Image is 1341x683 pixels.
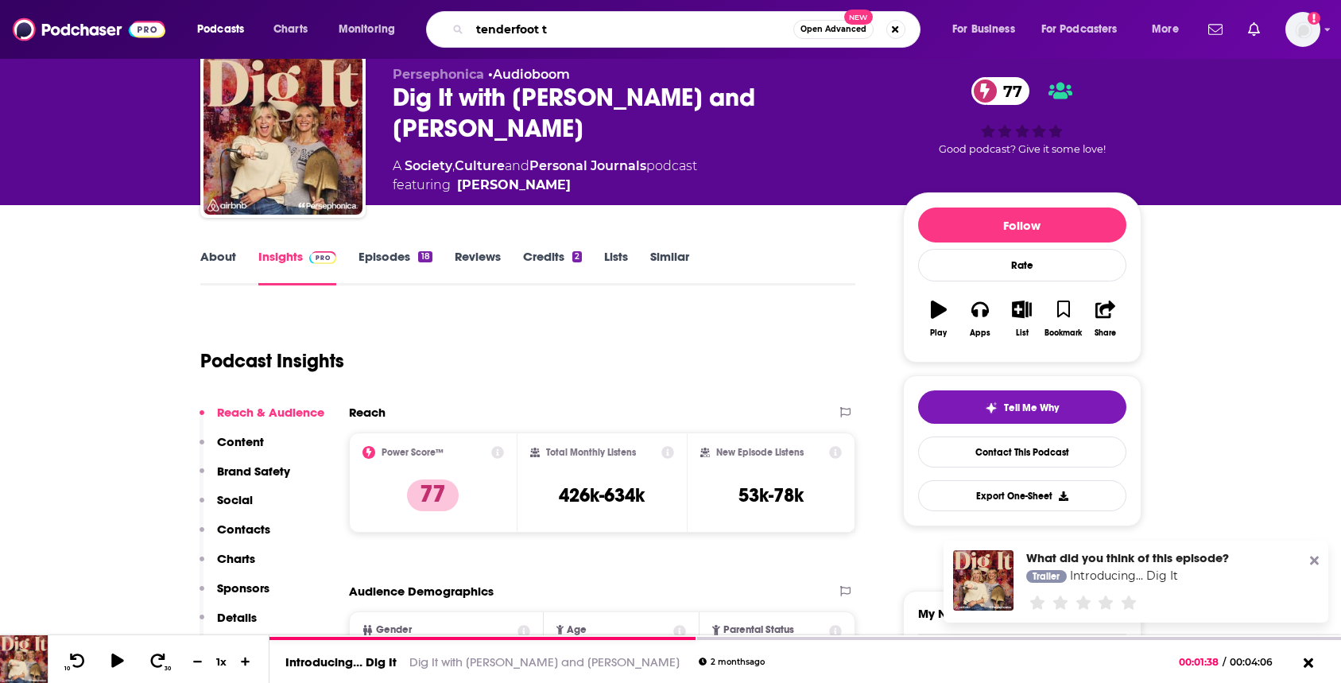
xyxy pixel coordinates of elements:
button: Brand Safety [200,464,290,493]
span: featuring [393,176,697,195]
span: 10 [64,666,70,672]
a: Personal Journals [529,158,646,173]
h3: 53k-78k [738,483,804,507]
span: • [488,67,570,82]
span: Tell Me Why [1004,402,1059,414]
h2: Total Monthly Listens [546,447,636,458]
a: Society [405,158,452,173]
span: Age [567,625,587,635]
button: Export One-Sheet [918,480,1126,511]
a: Introducing... Dig It [953,550,1014,611]
button: Bookmark [1043,290,1084,347]
button: 30 [144,652,174,672]
a: Introducing... Dig It [285,654,397,669]
span: Good podcast? Give it some love! [939,143,1106,155]
button: Sponsors [200,580,269,610]
button: open menu [1141,17,1199,42]
img: Podchaser - Follow, Share and Rate Podcasts [13,14,165,45]
button: open menu [327,17,416,42]
div: Share [1095,328,1116,338]
span: Persephonica [393,67,484,82]
span: For Podcasters [1041,18,1118,41]
div: 18 [418,251,432,262]
a: Show notifications dropdown [1242,16,1266,43]
span: New [844,10,873,25]
img: tell me why sparkle [985,402,998,414]
span: Charts [273,18,308,41]
button: Follow [918,208,1126,243]
a: Similar [650,249,689,285]
a: Show notifications dropdown [1202,16,1229,43]
p: Content [217,434,264,449]
span: / [1223,656,1226,668]
p: Contacts [217,522,270,537]
span: , [452,158,455,173]
h2: Power Score™ [382,447,444,458]
p: 77 [407,479,459,511]
div: 77Good podcast? Give it some love! [903,67,1141,166]
div: List [1016,328,1029,338]
p: Charts [217,551,255,566]
a: Get this podcast via API [940,539,1105,578]
button: Play [918,290,959,347]
a: Dig It with [PERSON_NAME] and [PERSON_NAME] [409,654,680,669]
button: 10 [61,652,91,672]
button: Share [1084,290,1126,347]
span: For Business [952,18,1015,41]
a: Episodes18 [359,249,432,285]
span: Podcasts [197,18,244,41]
a: InsightsPodchaser Pro [258,249,337,285]
span: 00:04:06 [1226,656,1289,668]
div: Bookmark [1045,328,1082,338]
div: Play [930,328,947,338]
p: Brand Safety [217,464,290,479]
div: 2 months ago [699,658,765,666]
span: Open Advanced [800,25,866,33]
div: Rate [918,249,1126,281]
button: List [1001,290,1042,347]
h1: Podcast Insights [200,349,344,373]
a: Audioboom [493,67,570,82]
a: Charts [263,17,317,42]
label: My Notes [918,606,1126,634]
img: Podchaser Pro [309,251,337,264]
p: Details [217,610,257,625]
button: Charts [200,551,255,580]
span: 77 [987,77,1030,105]
span: and [505,158,529,173]
button: Open AdvancedNew [793,20,874,39]
input: Search podcasts, credits, & more... [470,17,793,42]
span: More [1152,18,1179,41]
a: Contact This Podcast [918,437,1126,468]
div: A podcast [393,157,697,195]
h2: Audience Demographics [349,584,494,599]
div: Search podcasts, credits, & more... [441,11,936,48]
h2: Reach [349,405,386,420]
button: Contacts [200,522,270,551]
p: Sponsors [217,580,269,596]
span: Trailer [1033,572,1060,581]
div: 2 [572,251,582,262]
button: Reach & Audience [200,405,324,434]
button: Social [200,492,253,522]
h2: New Episode Listens [716,447,804,458]
span: 00:01:38 [1179,656,1223,668]
button: open menu [186,17,265,42]
button: Details [200,610,257,639]
button: Content [200,434,264,464]
a: About [200,249,236,285]
a: Credits2 [523,249,582,285]
button: open menu [1031,17,1141,42]
span: Monitoring [339,18,395,41]
svg: Add a profile image [1308,12,1320,25]
p: Social [217,492,253,507]
a: Introducing... Dig It [1026,569,1178,583]
a: Reviews [455,249,501,285]
div: Apps [970,328,990,338]
img: Dig It with Jo Whiley and Zoe Ball [203,56,362,215]
span: 30 [165,666,171,672]
a: Lists [604,249,628,285]
p: Reach & Audience [217,405,324,420]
